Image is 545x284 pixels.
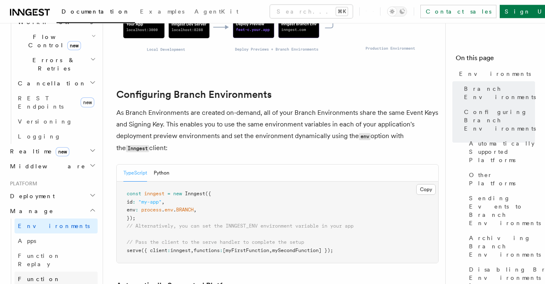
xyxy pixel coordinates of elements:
[459,70,531,78] span: Environments
[15,56,90,73] span: Errors & Retries
[223,248,269,253] span: [myFirstFunction
[272,248,333,253] span: mySecondFunction] });
[185,191,205,197] span: Inngest
[15,233,98,248] a: Apps
[15,114,98,129] a: Versioning
[141,207,162,213] span: process
[194,207,196,213] span: ,
[116,89,272,100] a: Configuring Branch Environments
[127,248,141,253] span: serve
[15,29,98,53] button: Flow Controlnew
[469,171,535,187] span: Other Platforms
[138,199,162,205] span: "my-app"
[127,199,133,205] span: id
[116,107,439,154] p: As Branch Environments are created on-demand, all of your Branch Environments share the same Even...
[18,133,61,140] span: Logging
[15,79,86,87] span: Cancellation
[205,191,211,197] span: ({
[167,191,170,197] span: =
[189,2,243,22] a: AgentKit
[7,189,98,204] button: Deployment
[127,223,354,229] span: // Alternatively, you can set the INNGEST_ENV environment variable in your app
[140,8,184,15] span: Examples
[56,147,69,156] span: new
[7,144,98,159] button: Realtimenew
[466,191,535,231] a: Sending Events to Branch Environments
[162,207,164,213] span: .
[7,204,98,218] button: Manage
[416,184,436,195] button: Copy
[173,191,182,197] span: new
[67,41,81,50] span: new
[176,207,194,213] span: BRANCH
[133,199,135,205] span: :
[81,97,94,107] span: new
[126,145,149,152] code: Inngest
[167,248,170,253] span: :
[269,248,272,253] span: ,
[123,165,147,182] button: TypeScript
[191,248,194,253] span: ,
[7,147,69,155] span: Realtime
[469,234,541,259] span: Archiving Branch Environments
[466,167,535,191] a: Other Platforms
[420,5,496,18] a: Contact sales
[15,76,98,91] button: Cancellation
[466,136,535,167] a: Automatically Supported Platforms
[135,207,138,213] span: :
[464,85,536,101] span: Branch Environments
[15,91,98,114] a: REST Endpointsnew
[7,207,54,215] span: Manage
[387,7,407,17] button: Toggle dark mode
[7,192,55,200] span: Deployment
[15,218,98,233] a: Environments
[15,248,98,272] a: Function Replay
[18,95,64,110] span: REST Endpoints
[194,248,220,253] span: functions
[15,53,98,76] button: Errors & Retries
[18,223,90,229] span: Environments
[359,133,371,140] code: env
[336,7,348,16] kbd: ⌘K
[141,248,167,253] span: ({ client
[56,2,135,23] a: Documentation
[461,104,535,136] a: Configuring Branch Environments
[464,108,536,133] span: Configuring Branch Environments
[194,8,238,15] span: AgentKit
[162,199,164,205] span: ,
[469,139,535,164] span: Automatically Supported Platforms
[127,215,135,221] span: });
[456,66,535,81] a: Environments
[7,162,86,170] span: Middleware
[15,129,98,144] a: Logging
[469,194,541,227] span: Sending Events to Branch Environments
[18,118,73,125] span: Versioning
[456,53,535,66] h4: On this page
[466,231,535,262] a: Archiving Branch Environments
[7,180,37,187] span: Platform
[127,239,304,245] span: // Pass the client to the serve handler to complete the setup
[61,8,130,15] span: Documentation
[220,248,223,253] span: :
[270,5,353,18] button: Search...⌘K
[135,2,189,22] a: Examples
[18,252,61,267] span: Function Replay
[18,238,36,244] span: Apps
[461,81,535,104] a: Branch Environments
[170,248,191,253] span: inngest
[154,165,169,182] button: Python
[164,207,173,213] span: env
[144,191,164,197] span: inngest
[15,33,91,49] span: Flow Control
[7,159,98,174] button: Middleware
[127,207,135,213] span: env
[127,191,141,197] span: const
[173,207,176,213] span: .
